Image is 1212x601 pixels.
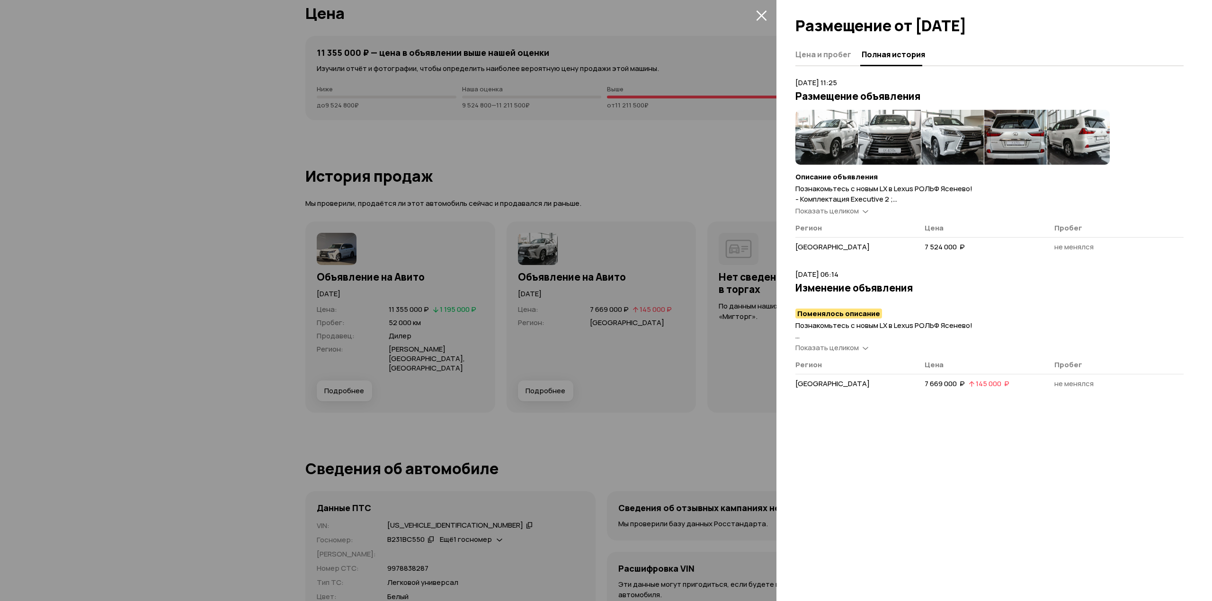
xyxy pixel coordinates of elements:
p: [DATE] 11:25 [795,78,1184,88]
span: не менялся [1054,379,1094,389]
a: Показать целиком [795,343,868,353]
button: закрыть [754,8,769,23]
h4: Описание объявления [795,172,1184,182]
img: 1.R19J17aNHZr99ON0-MB3L0snqYHNTduEnEHR1swV0ICZEY_WnRWNh5wW0dbNQ9nRyBLbtA.iCM2i2ZAyDIs-22Qkn_vj3Lw... [858,110,921,165]
span: Показать целиком [795,206,859,216]
span: Цена [925,360,944,370]
img: 1.Sk4RWLaNEIule-5loFV6PhOopJ2Qz9XHl5nWnJeZh5GRntXHlsLUwJHOhpDFmN2Unp_XpQ.Nh633o4hoIWqyyPIhqGXHSHL... [795,110,858,165]
span: Регион [795,223,822,233]
img: 1.SH0pTbaNEridbuxWmER4DSu9pvKp19Tw-Y3Spana0qKv2tCurtbSoqmM0a_829H3r4-Clg.KPL4AMij_YH7IF3romUBEd98... [1047,110,1110,165]
span: Полная история [862,50,925,59]
span: не менялся [1054,242,1094,252]
span: 145 000 ₽ [976,379,1009,389]
mark: Поменялось описание [795,309,882,318]
a: Показать целиком [795,206,868,216]
span: 7 524 000 ₽ [925,242,965,252]
span: Регион [795,360,822,370]
span: Показать целиком [795,343,859,353]
h3: Изменение объявления [795,282,1184,294]
span: Пробег [1054,360,1082,370]
span: Цена и пробег [795,50,851,59]
img: 1.TlHs3LaNFJRY_-p6Xdl-Ie4soNlvTNTbbk-D3zkd0Y5jGtGDYxrR3GJIgoI7SdPYOU3Zug.J93ajdlXUeIubRf9Njlgq7FP... [921,110,984,165]
h3: Размещение объявления [795,90,1184,102]
span: [GEOGRAPHIC_DATA] [795,242,870,252]
span: Пробег [1054,223,1082,233]
span: [GEOGRAPHIC_DATA] [795,379,870,389]
img: 1.S6D5VLaNEWVNd--LSFt70PukpX16k9J-LcaBfizPgX93koFzLZHWfX2S0yl-k9R8LMLRSw.Y6Pv7_rMke95mvdbEkAt8Azb... [984,110,1047,165]
span: Цена [925,223,944,233]
p: [DATE] 06:14 [795,269,1184,280]
span: 7 669 000 ₽ [925,379,965,389]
